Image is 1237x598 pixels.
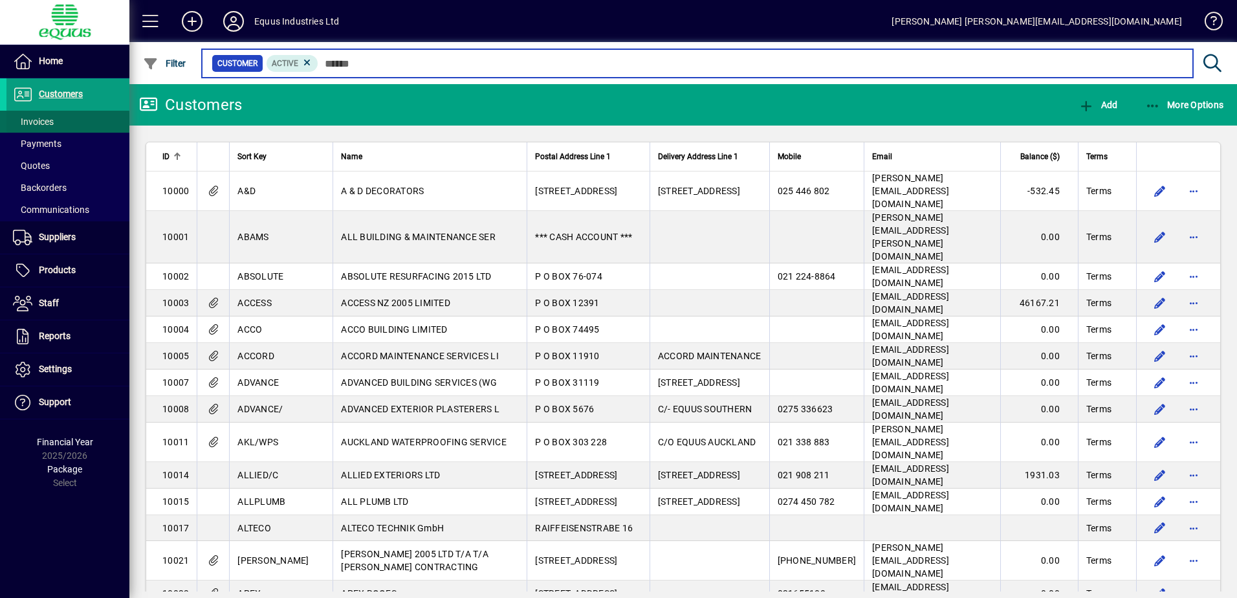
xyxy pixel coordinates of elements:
span: A & D DECORATORS [341,186,424,196]
td: 0.00 [1000,370,1078,396]
button: More options [1183,518,1204,538]
span: P O BOX 12391 [535,298,599,308]
span: ADVANCED EXTERIOR PLASTERERS L [341,404,499,414]
span: Email [872,149,892,164]
span: Add [1078,100,1117,110]
div: ID [162,149,189,164]
span: ACCO BUILDING LIMITED [341,324,447,335]
td: 0.00 [1000,489,1078,515]
span: AKL/WPS [237,437,278,447]
td: 46167.21 [1000,290,1078,316]
span: [EMAIL_ADDRESS][DOMAIN_NAME] [872,371,949,394]
span: Terms [1086,403,1111,415]
button: More options [1183,550,1204,571]
span: [PERSON_NAME][EMAIL_ADDRESS][DOMAIN_NAME] [872,173,949,209]
button: More options [1183,319,1204,340]
span: ACCORD MAINTENANCE [658,351,761,361]
span: [STREET_ADDRESS] [535,555,617,566]
td: 0.00 [1000,263,1078,290]
span: [EMAIL_ADDRESS][DOMAIN_NAME] [872,318,949,341]
span: ALL PLUMB LTD [341,496,408,507]
button: More options [1183,293,1204,313]
span: Products [39,265,76,275]
span: ADVANCE [237,377,279,388]
span: Support [39,397,71,407]
button: More Options [1142,93,1227,116]
div: [PERSON_NAME] [PERSON_NAME][EMAIL_ADDRESS][DOMAIN_NAME] [892,11,1182,32]
span: Home [39,56,63,66]
td: 1931.03 [1000,462,1078,489]
a: Products [6,254,129,287]
button: Edit [1150,465,1170,485]
span: 0274 450 782 [778,496,835,507]
span: Mobile [778,149,801,164]
span: ALTECO TECHNIK GmbH [341,523,444,533]
span: Terms [1086,230,1111,243]
span: [EMAIL_ADDRESS][DOMAIN_NAME] [872,265,949,288]
button: Add [171,10,213,33]
a: Backorders [6,177,129,199]
span: ALTECO [237,523,271,533]
td: 0.00 [1000,316,1078,343]
span: Terms [1086,270,1111,283]
td: 0.00 [1000,423,1078,462]
span: [PERSON_NAME][EMAIL_ADDRESS][DOMAIN_NAME] [872,424,949,460]
span: RAIFFEISENSTRABE 16 [535,523,633,533]
span: Terms [1086,184,1111,197]
button: Profile [213,10,254,33]
span: [PERSON_NAME] [237,555,309,566]
button: More options [1183,266,1204,287]
span: 10007 [162,377,189,388]
span: ABSOLUTE [237,271,283,282]
span: AUCKLAND WATERPROOFING SERVICE [341,437,507,447]
span: C/- EQUUS SOUTHERN [658,404,752,414]
button: Edit [1150,491,1170,512]
button: More options [1183,491,1204,512]
button: Edit [1150,550,1170,571]
button: Add [1075,93,1121,116]
span: Customers [39,89,83,99]
span: 10008 [162,404,189,414]
span: ADVANCE/ [237,404,283,414]
span: ACCESS [237,298,272,308]
span: C/O EQUUS AUCKLAND [658,437,756,447]
span: Terms [1086,436,1111,448]
span: [STREET_ADDRESS] [535,496,617,507]
button: More options [1183,227,1204,247]
span: Staff [39,298,59,308]
span: Terms [1086,554,1111,567]
div: Mobile [778,149,857,164]
span: Invoices [13,116,54,127]
td: 0.00 [1000,541,1078,581]
span: Filter [143,58,186,69]
mat-chip: Activation Status: Active [267,55,318,72]
span: [STREET_ADDRESS] [658,496,740,507]
button: Edit [1150,372,1170,393]
a: Payments [6,133,129,155]
span: ACCO [237,324,262,335]
span: Terms [1086,323,1111,336]
span: P O BOX 303 228 [535,437,607,447]
span: [PERSON_NAME][EMAIL_ADDRESS][DOMAIN_NAME] [872,542,949,579]
a: Support [6,386,129,419]
span: 025 446 802 [778,186,830,196]
td: 0.00 [1000,396,1078,423]
span: Balance ($) [1020,149,1060,164]
span: Sort Key [237,149,267,164]
span: Backorders [13,183,67,193]
td: -532.45 [1000,172,1078,211]
span: [STREET_ADDRESS] [658,186,740,196]
span: Active [272,59,298,68]
span: [EMAIL_ADDRESS][DOMAIN_NAME] [872,463,949,487]
div: Email [872,149,992,164]
span: P O BOX 74495 [535,324,599,335]
span: 021 908 211 [778,470,830,480]
span: [EMAIL_ADDRESS][DOMAIN_NAME] [872,397,949,421]
span: 10002 [162,271,189,282]
span: ABSOLUTE RESURFACING 2015 LTD [341,271,491,282]
span: Customer [217,57,257,70]
span: 10004 [162,324,189,335]
span: P O BOX 5676 [535,404,594,414]
span: 10015 [162,496,189,507]
button: More options [1183,372,1204,393]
